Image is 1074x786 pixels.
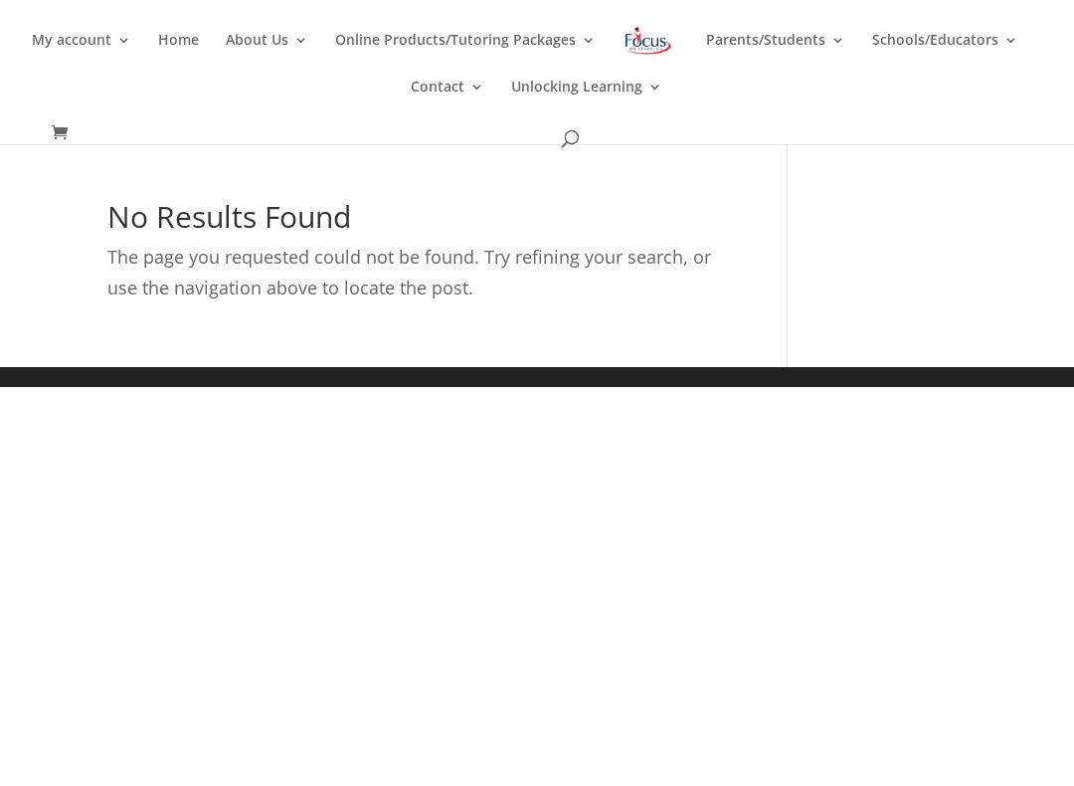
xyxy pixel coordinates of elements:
[107,242,740,302] p: The page you requested could not be found. Try refining your search, or use the navigation above ...
[706,33,845,80] a: Parents/Students
[872,33,1018,80] a: Schools/Educators
[226,33,308,80] a: About Us
[107,202,740,242] h1: No Results Found
[335,33,596,80] a: Online Products/Tutoring Packages
[32,33,131,80] a: My account
[623,23,674,59] img: Focus on Learning
[511,80,662,126] a: Unlocking Learning
[411,80,484,126] a: Contact
[158,33,199,80] a: Home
